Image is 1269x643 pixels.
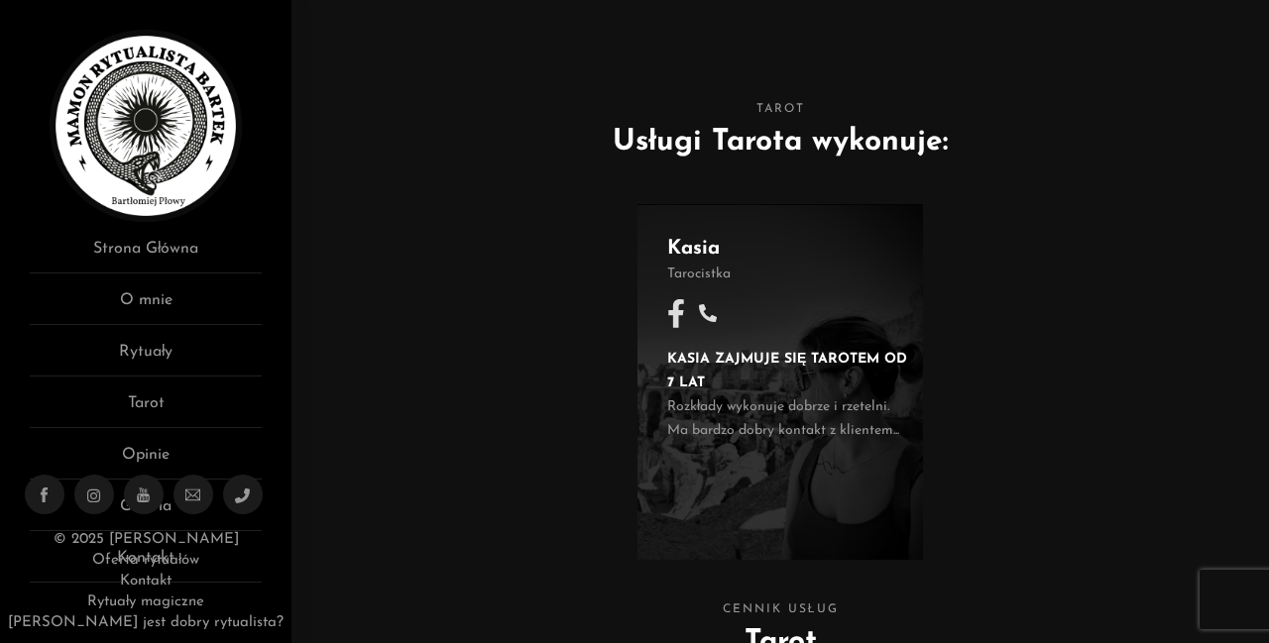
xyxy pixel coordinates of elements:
[92,553,199,568] a: Oferta rytuałów
[667,239,720,259] a: Kasia
[667,352,907,390] strong: KASIA ZAJMUJE SIĘ TAROTEM OD 7 LAT
[667,348,924,443] span: Rozkłady wykonuje dobrze i rzetelni. Ma bardzo dobry kontakt z klientem...
[8,615,284,630] a: [PERSON_NAME] jest dobry rytualista?
[30,340,262,376] a: Rytuały
[321,599,1239,620] span: Cennik usług
[30,391,262,428] a: Tarot
[50,30,242,222] img: Rytualista Bartek
[87,594,204,609] a: Rytuały magiczne
[30,443,262,480] a: Opinie
[30,237,262,273] a: Strona Główna
[321,120,1239,164] h2: Usługi Tarota wykonuje:
[120,574,172,589] a: Kontakt
[667,264,894,284] span: Tarocistka
[30,288,262,325] a: O mnie
[321,99,1239,120] span: Tarot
